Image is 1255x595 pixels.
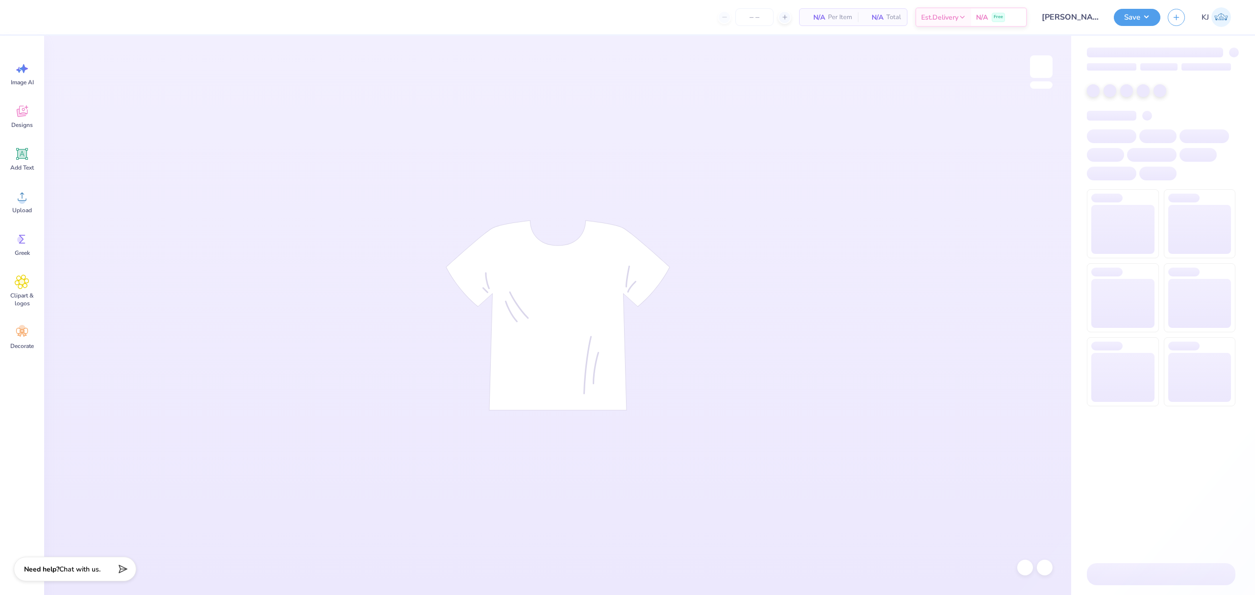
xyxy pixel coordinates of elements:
[864,12,883,23] span: N/A
[1202,12,1209,23] span: KJ
[11,121,33,129] span: Designs
[735,8,774,26] input: – –
[11,78,34,86] span: Image AI
[1197,7,1235,27] a: KJ
[59,565,100,574] span: Chat with us.
[976,12,988,23] span: N/A
[886,12,901,23] span: Total
[828,12,852,23] span: Per Item
[6,292,38,307] span: Clipart & logos
[1034,7,1106,27] input: Untitled Design
[12,206,32,214] span: Upload
[921,12,958,23] span: Est. Delivery
[805,12,825,23] span: N/A
[24,565,59,574] strong: Need help?
[446,220,670,411] img: tee-skeleton.svg
[994,14,1003,21] span: Free
[10,164,34,172] span: Add Text
[15,249,30,257] span: Greek
[1114,9,1160,26] button: Save
[10,342,34,350] span: Decorate
[1211,7,1231,27] img: Kendra Jingco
